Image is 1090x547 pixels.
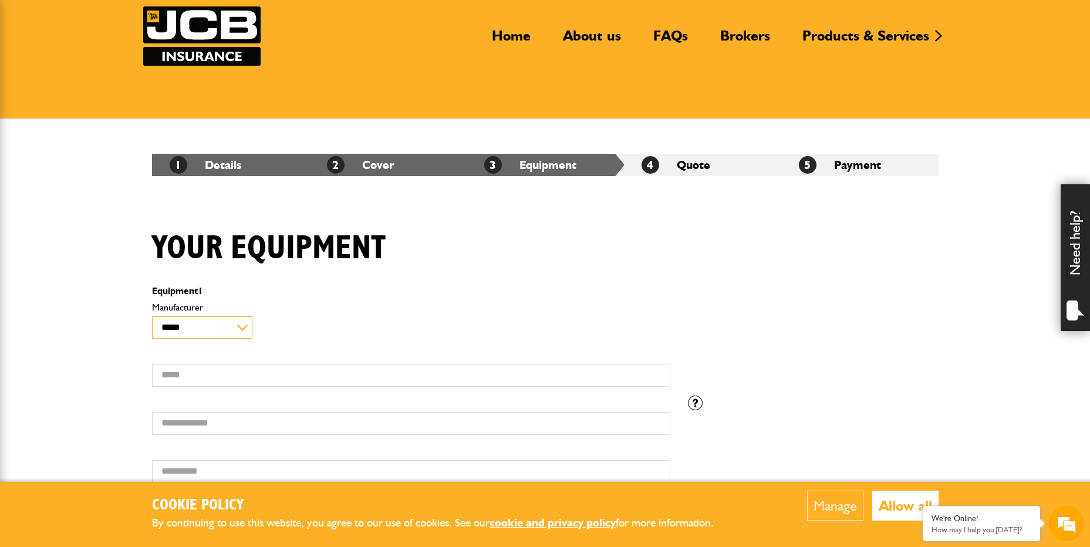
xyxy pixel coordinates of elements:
[198,285,203,296] span: 1
[484,156,502,174] span: 3
[1061,184,1090,331] div: Need help?
[143,6,261,66] img: JCB Insurance Services logo
[467,154,624,176] li: Equipment
[327,156,345,174] span: 2
[152,497,733,515] h2: Cookie Policy
[799,156,816,174] span: 5
[554,27,630,54] a: About us
[642,156,659,174] span: 4
[624,154,781,176] li: Quote
[152,286,670,296] p: Equipment
[644,27,697,54] a: FAQs
[152,514,733,532] p: By continuing to use this website, you agree to our use of cookies. See our for more information.
[872,491,939,521] button: Allow all
[711,27,779,54] a: Brokers
[327,158,394,172] a: 2Cover
[807,491,863,521] button: Manage
[483,27,539,54] a: Home
[170,158,241,172] a: 1Details
[152,303,670,312] label: Manufacturer
[143,6,261,66] a: JCB Insurance Services
[152,229,386,268] h1: Your equipment
[794,27,938,54] a: Products & Services
[932,514,1031,524] div: We're Online!
[490,516,616,529] a: cookie and privacy policy
[781,154,939,176] li: Payment
[170,156,187,174] span: 1
[932,525,1031,534] p: How may I help you today?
